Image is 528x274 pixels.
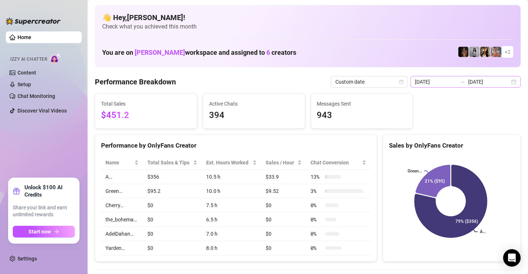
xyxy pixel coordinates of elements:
[261,184,306,198] td: $9.52
[261,156,306,170] th: Sales / Hour
[143,241,202,255] td: $0
[101,156,143,170] th: Name
[143,184,202,198] td: $95.2
[18,256,37,262] a: Settings
[202,198,261,213] td: 7.5 h
[95,77,176,87] h4: Performance Breakdown
[102,23,513,31] span: Check what you achieved this month
[206,159,251,167] div: Est. Hours Worked
[6,18,61,25] img: logo-BBDzfeDw.svg
[503,249,521,267] div: Open Intercom Messenger
[311,201,322,209] span: 0 %
[18,34,31,40] a: Home
[209,109,299,122] span: 394
[101,100,191,108] span: Total Sales
[13,226,75,237] button: Start nowarrow-right
[101,109,191,122] span: $451.2
[317,109,407,122] span: 943
[143,156,202,170] th: Total Sales & Tips
[458,47,469,57] img: the_bohema
[13,204,75,218] span: Share your link and earn unlimited rewards
[24,184,75,198] strong: Unlock $100 AI Credits
[143,213,202,227] td: $0
[415,78,456,86] input: Start date
[101,141,371,151] div: Performance by OnlyFans Creator
[459,79,465,85] span: to
[135,49,185,56] span: [PERSON_NAME]
[50,53,61,64] img: AI Chatter
[102,49,296,57] h1: You are on workspace and assigned to creators
[311,187,322,195] span: 3 %
[261,241,306,255] td: $0
[491,47,501,57] img: Yarden
[266,159,296,167] span: Sales / Hour
[54,229,59,234] span: arrow-right
[311,216,322,224] span: 0 %
[311,173,322,181] span: 13 %
[261,227,306,241] td: $0
[147,159,192,167] span: Total Sales & Tips
[105,159,133,167] span: Name
[469,47,479,57] img: A
[306,156,370,170] th: Chat Conversion
[18,93,55,99] a: Chat Monitoring
[202,170,261,184] td: 10.5 h
[480,47,490,57] img: AdelDahan
[480,229,486,235] text: A…
[202,213,261,227] td: 6.5 h
[101,227,143,241] td: AdelDahan…
[101,184,143,198] td: Green…
[317,100,407,108] span: Messages Sent
[101,213,143,227] td: the_bohema…
[18,108,67,114] a: Discover Viral Videos
[266,49,270,56] span: 6
[101,241,143,255] td: Yarden…
[202,241,261,255] td: 8.0 h
[261,213,306,227] td: $0
[13,187,20,195] span: gift
[18,81,31,87] a: Setup
[10,56,47,63] span: Izzy AI Chatter
[468,78,510,86] input: End date
[389,141,514,151] div: Sales by OnlyFans Creator
[143,198,202,213] td: $0
[408,168,422,174] text: Green…
[311,230,322,238] span: 0 %
[505,48,510,56] span: + 2
[101,170,143,184] td: A…
[202,184,261,198] td: 10.0 h
[29,229,51,235] span: Start now
[209,100,299,108] span: Active Chats
[335,76,403,87] span: Custom date
[311,159,360,167] span: Chat Conversion
[143,170,202,184] td: $356
[101,198,143,213] td: Cherry…
[399,80,404,84] span: calendar
[18,70,36,76] a: Content
[202,227,261,241] td: 7.0 h
[311,244,322,252] span: 0 %
[261,198,306,213] td: $0
[143,227,202,241] td: $0
[102,12,513,23] h4: 👋 Hey, [PERSON_NAME] !
[261,170,306,184] td: $33.9
[459,79,465,85] span: swap-right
